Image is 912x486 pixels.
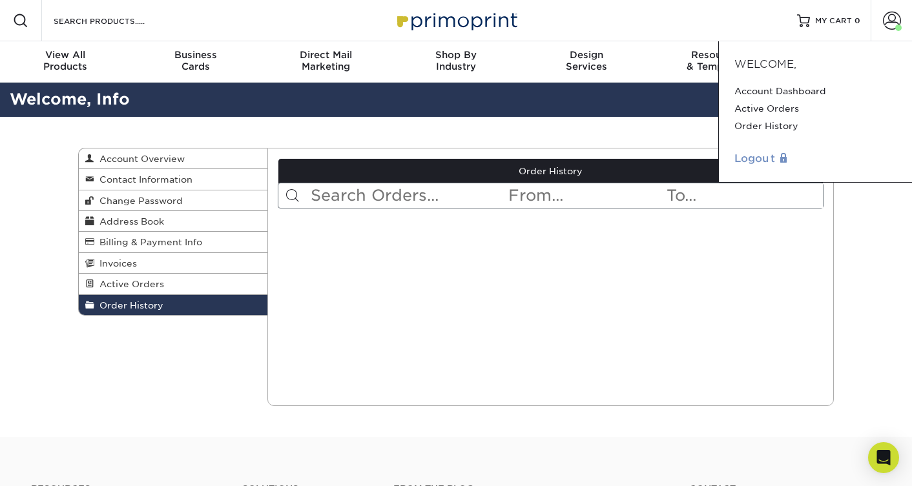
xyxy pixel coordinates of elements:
[391,49,521,72] div: Industry
[79,253,267,274] a: Invoices
[665,183,823,208] input: To...
[734,83,896,100] a: Account Dashboard
[3,447,110,481] iframe: Google Customer Reviews
[79,190,267,211] a: Change Password
[94,196,183,206] span: Change Password
[309,183,508,208] input: Search Orders...
[734,100,896,117] a: Active Orders
[94,279,164,289] span: Active Orders
[94,174,192,185] span: Contact Information
[391,41,521,83] a: Shop ByIndustry
[94,258,137,268] span: Invoices
[855,16,860,25] span: 0
[507,183,665,208] input: From...
[734,117,896,135] a: Order History
[79,148,267,169] a: Account Overview
[79,274,267,294] a: Active Orders
[79,211,267,232] a: Address Book
[79,232,267,252] a: Billing & Payment Info
[521,49,652,61] span: Design
[652,49,782,61] span: Resources
[868,442,899,473] div: Open Intercom Messenger
[278,159,824,183] a: Order History
[260,49,391,61] span: Direct Mail
[79,295,267,315] a: Order History
[734,58,796,70] span: Welcome,
[130,49,261,61] span: Business
[521,41,652,83] a: DesignServices
[130,49,261,72] div: Cards
[652,49,782,72] div: & Templates
[94,154,185,164] span: Account Overview
[79,169,267,190] a: Contact Information
[391,6,521,34] img: Primoprint
[260,49,391,72] div: Marketing
[521,49,652,72] div: Services
[652,41,782,83] a: Resources& Templates
[94,300,163,310] span: Order History
[94,216,164,227] span: Address Book
[52,13,178,28] input: SEARCH PRODUCTS.....
[734,151,896,167] a: Logout
[815,15,852,26] span: MY CART
[130,41,261,83] a: BusinessCards
[260,41,391,83] a: Direct MailMarketing
[391,49,521,61] span: Shop By
[94,237,202,247] span: Billing & Payment Info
